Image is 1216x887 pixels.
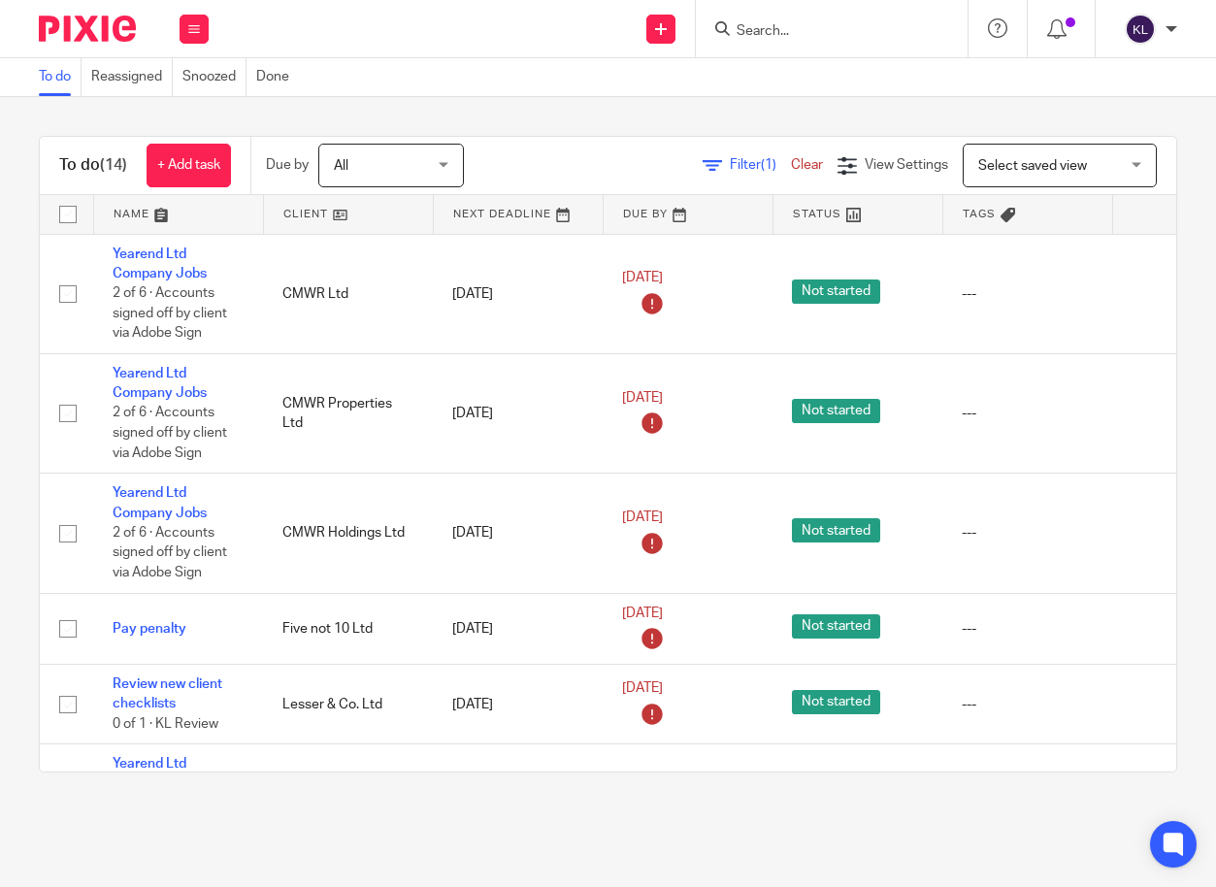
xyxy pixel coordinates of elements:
[962,619,1093,639] div: ---
[792,518,880,542] span: Not started
[263,744,433,864] td: Delon Building Services Ltd
[433,474,603,593] td: [DATE]
[113,677,222,710] a: Review new client checklists
[39,58,82,96] a: To do
[113,247,207,280] a: Yearend Ltd Company Jobs
[113,486,207,519] a: Yearend Ltd Company Jobs
[91,58,173,96] a: Reassigned
[113,367,207,400] a: Yearend Ltd Company Jobs
[622,391,663,405] span: [DATE]
[263,234,433,353] td: CMWR Ltd
[962,523,1093,542] div: ---
[433,665,603,744] td: [DATE]
[263,665,433,744] td: Lesser & Co. Ltd
[256,58,299,96] a: Done
[433,593,603,665] td: [DATE]
[735,23,909,41] input: Search
[39,16,136,42] img: Pixie
[100,157,127,173] span: (14)
[792,399,880,423] span: Not started
[113,286,227,340] span: 2 of 6 · Accounts signed off by client via Adobe Sign
[113,526,227,579] span: 2 of 6 · Accounts signed off by client via Adobe Sign
[865,158,948,172] span: View Settings
[622,682,663,696] span: [DATE]
[963,209,996,219] span: Tags
[962,404,1093,423] div: ---
[113,757,207,790] a: Yearend Ltd Company Jobs
[263,593,433,665] td: Five not 10 Ltd
[147,144,231,187] a: + Add task
[792,690,880,714] span: Not started
[266,155,309,175] p: Due by
[730,158,791,172] span: Filter
[622,510,663,524] span: [DATE]
[263,474,433,593] td: CMWR Holdings Ltd
[761,158,776,172] span: (1)
[59,155,127,176] h1: To do
[792,279,880,304] span: Not started
[962,284,1093,304] div: ---
[1125,14,1156,45] img: svg%3E
[433,744,603,864] td: [DATE]
[433,234,603,353] td: [DATE]
[792,614,880,639] span: Not started
[113,407,227,460] span: 2 of 6 · Accounts signed off by client via Adobe Sign
[433,353,603,473] td: [DATE]
[113,622,186,636] a: Pay penalty
[113,717,218,731] span: 0 of 1 · KL Review
[791,158,823,172] a: Clear
[962,695,1093,714] div: ---
[263,353,433,473] td: CMWR Properties Ltd
[622,607,663,620] span: [DATE]
[334,159,348,173] span: All
[622,272,663,285] span: [DATE]
[978,159,1087,173] span: Select saved view
[182,58,246,96] a: Snoozed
